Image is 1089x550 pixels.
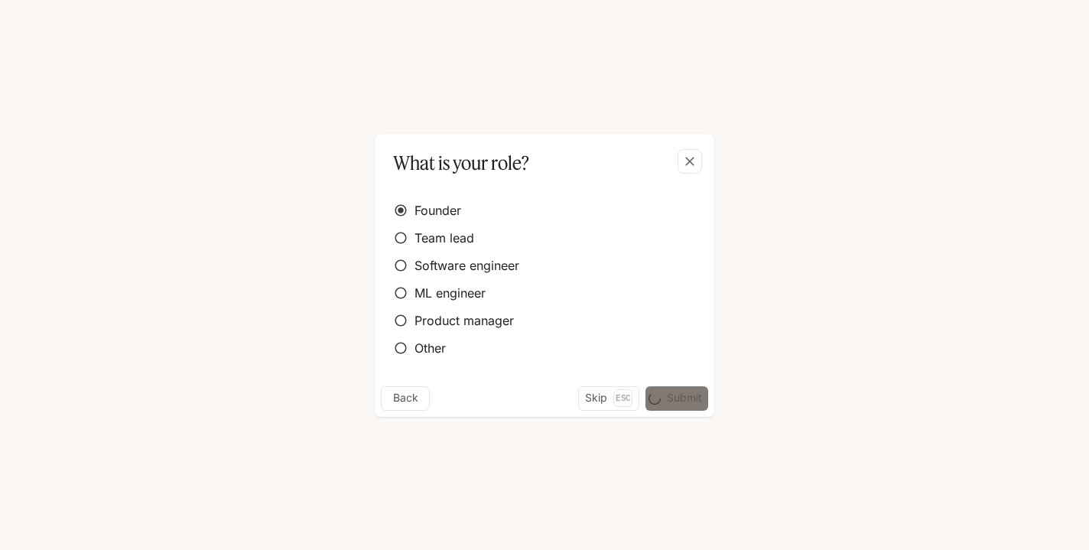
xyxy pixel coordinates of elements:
[414,284,486,302] span: ML engineer
[414,339,446,357] span: Other
[578,386,639,411] button: SkipEsc
[414,311,514,330] span: Product manager
[414,229,474,247] span: Team lead
[613,389,632,406] p: Esc
[381,386,430,411] button: Back
[414,256,519,275] span: Software engineer
[414,201,461,220] span: Founder
[393,149,529,177] p: What is your role?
